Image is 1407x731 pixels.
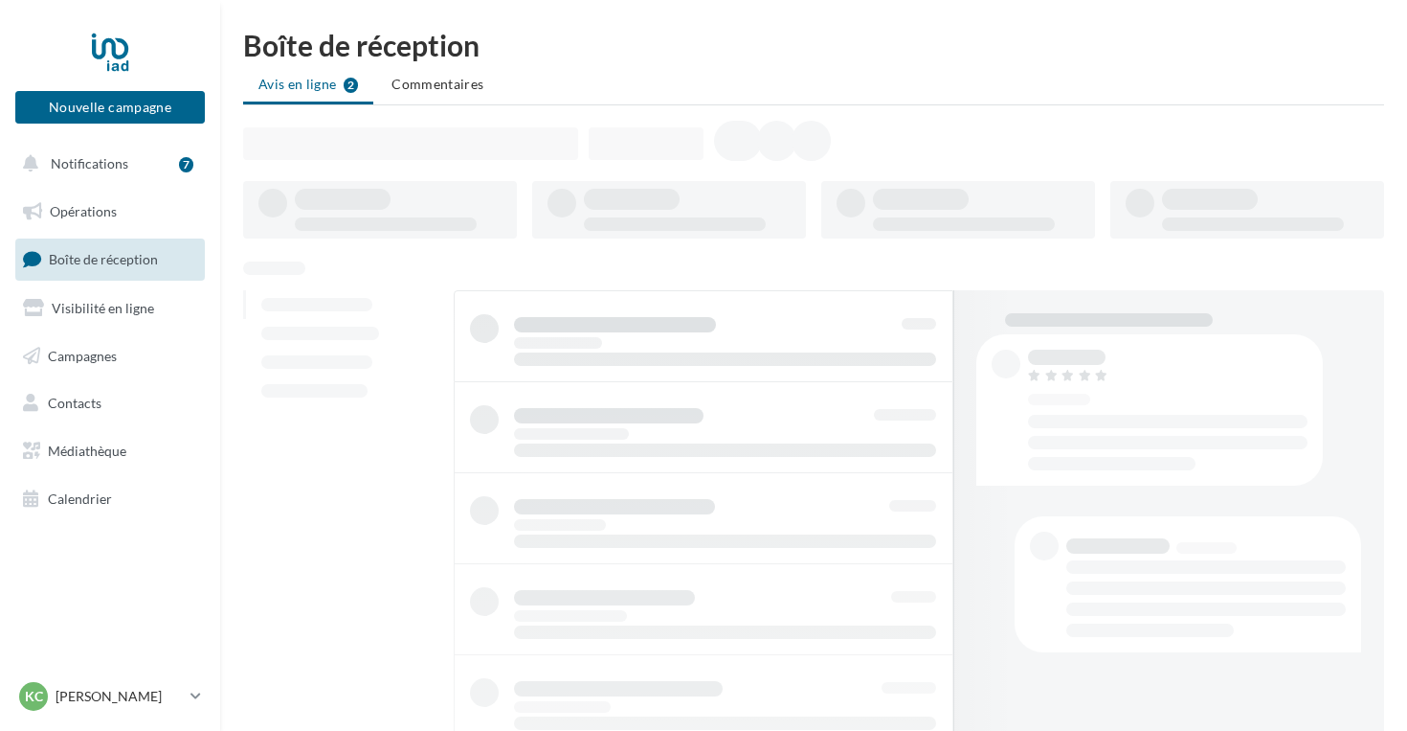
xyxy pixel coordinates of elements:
span: Campagnes [48,347,117,363]
span: Calendrier [48,491,112,507]
a: Campagnes [11,336,209,377]
span: Notifications [51,155,128,171]
span: Médiathèque [48,443,126,459]
span: Visibilité en ligne [52,300,154,316]
a: Contacts [11,383,209,423]
div: Boîte de réception [243,31,1384,59]
a: KC [PERSON_NAME] [15,678,205,715]
button: Notifications 7 [11,144,201,184]
span: Opérations [50,203,117,219]
a: Médiathèque [11,431,209,471]
a: Calendrier [11,479,209,519]
a: Opérations [11,192,209,232]
span: Contacts [48,395,101,411]
span: Boîte de réception [49,251,158,267]
span: Commentaires [391,76,483,92]
span: KC [25,687,43,706]
button: Nouvelle campagne [15,91,205,124]
div: 7 [179,157,193,172]
p: [PERSON_NAME] [56,687,183,706]
a: Boîte de réception [11,239,209,280]
a: Visibilité en ligne [11,288,209,329]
